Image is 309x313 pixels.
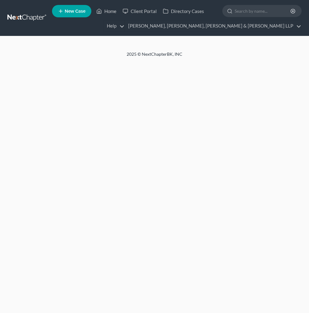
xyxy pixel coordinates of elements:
[125,20,301,32] a: [PERSON_NAME], [PERSON_NAME], [PERSON_NAME] & [PERSON_NAME] LLP
[93,6,120,17] a: Home
[65,9,85,14] span: New Case
[120,6,160,17] a: Client Portal
[160,6,207,17] a: Directory Cases
[104,20,124,32] a: Help
[235,5,291,17] input: Search by name...
[6,51,303,62] div: 2025 © NextChapterBK, INC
